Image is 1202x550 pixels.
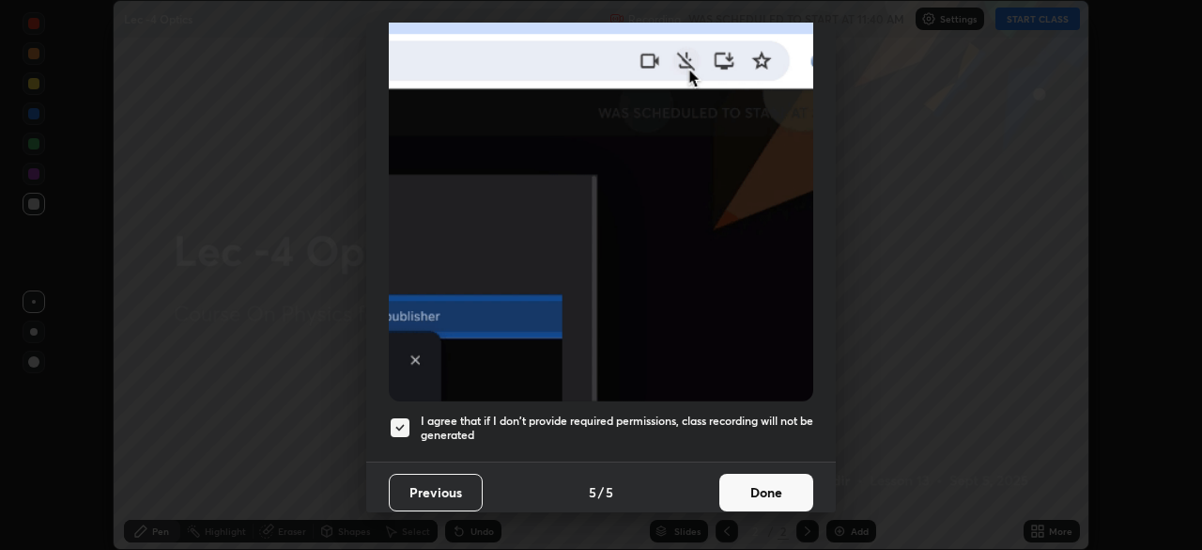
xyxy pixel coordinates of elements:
[389,474,483,511] button: Previous
[421,414,813,443] h5: I agree that if I don't provide required permissions, class recording will not be generated
[719,474,813,511] button: Done
[606,482,613,502] h4: 5
[589,482,596,502] h4: 5
[598,482,604,502] h4: /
